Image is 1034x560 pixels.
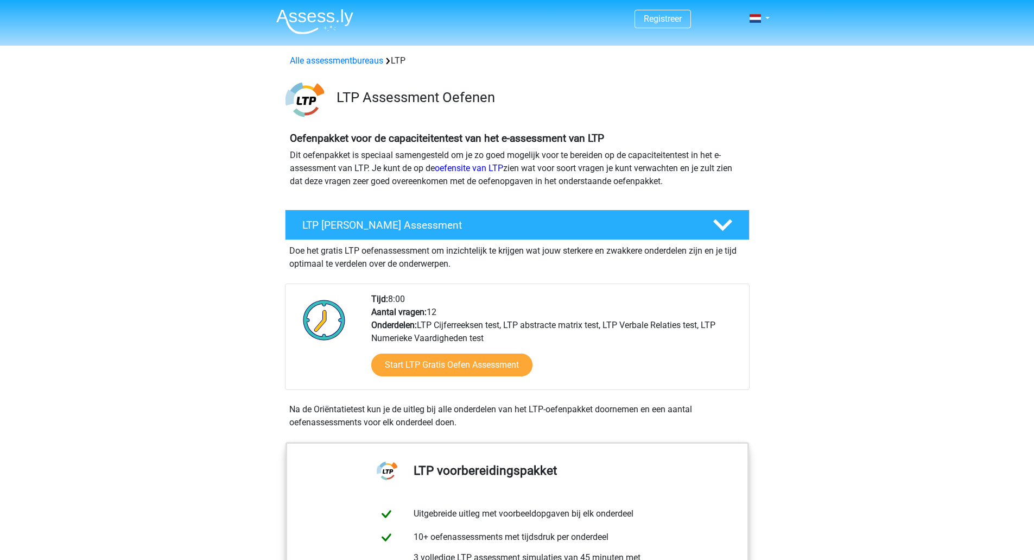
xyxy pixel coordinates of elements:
[371,354,532,376] a: Start LTP Gratis Oefen Assessment
[371,320,417,330] b: Onderdelen:
[371,294,388,304] b: Tijd:
[302,219,695,231] h4: LTP [PERSON_NAME] Assessment
[435,163,503,173] a: oefensite van LTP
[363,293,748,389] div: 8:00 12 LTP Cijferreeksen test, LTP abstracte matrix test, LTP Verbale Relaties test, LTP Numerie...
[276,9,353,34] img: Assessly
[644,14,682,24] a: Registreer
[290,132,604,144] b: Oefenpakket voor de capaciteitentest van het e-assessment van LTP
[281,210,754,240] a: LTP [PERSON_NAME] Assessment
[285,240,750,270] div: Doe het gratis LTP oefenassessment om inzichtelijk te krijgen wat jouw sterkere en zwakkere onder...
[286,54,749,67] div: LTP
[337,89,741,106] h3: LTP Assessment Oefenen
[297,293,352,347] img: Klok
[285,403,750,429] div: Na de Oriëntatietest kun je de uitleg bij alle onderdelen van het LTP-oefenpakket doornemen en ee...
[290,149,745,188] p: Dit oefenpakket is speciaal samengesteld om je zo goed mogelijk voor te bereiden op de capaciteit...
[290,55,383,66] a: Alle assessmentbureaus
[286,80,324,119] img: ltp.png
[371,307,427,317] b: Aantal vragen:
